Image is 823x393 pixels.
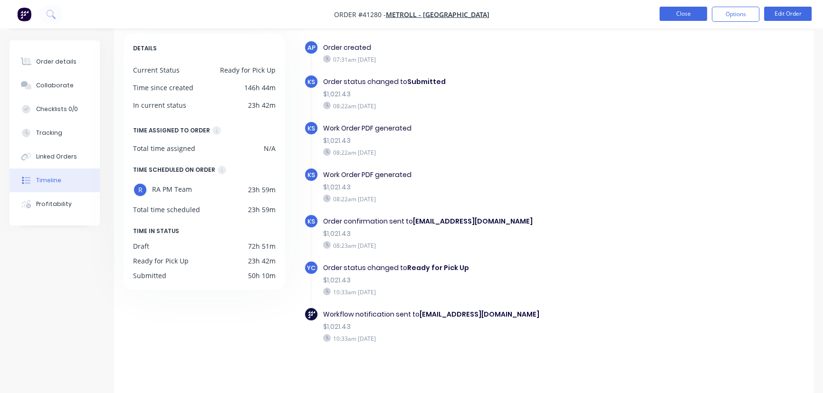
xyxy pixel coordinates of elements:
div: R [133,183,147,197]
div: TIME SCHEDULED ON ORDER [133,165,215,175]
div: $1,021.43 [323,89,632,99]
div: 23h 59m [248,205,276,215]
div: Order status changed to [323,77,632,87]
div: 08:23am [DATE] [323,241,632,250]
div: Ready for Pick Up [133,256,189,266]
div: $1,021.43 [323,322,632,332]
button: Order details [10,50,100,74]
div: Collaborate [36,81,74,90]
span: KS [307,77,315,86]
button: Timeline [10,168,100,192]
button: Tracking [10,121,100,145]
div: Current Status [133,65,180,75]
div: Timeline [36,176,61,185]
div: Checklists 0/0 [36,105,78,113]
div: N/A [264,143,276,153]
div: Draft [133,241,149,251]
div: Ready for Pick Up [220,65,276,75]
div: 23h 42m [248,256,276,266]
div: Linked Orders [36,152,77,161]
div: In current status [133,100,186,110]
div: Time since created [133,83,193,93]
div: 23h 42m [248,100,276,110]
div: $1,021.43 [323,182,632,192]
button: Options [712,7,759,22]
div: Workflow notification sent to [323,309,632,319]
div: Order status changed to [323,263,632,273]
div: Order details [36,57,77,66]
div: Order confirmation sent to [323,216,632,226]
b: Ready for Pick Up [407,263,469,272]
div: Order created [323,43,632,53]
div: Total time scheduled [133,205,200,215]
div: 10:33am [DATE] [323,288,632,296]
span: AP [307,43,316,52]
div: Tracking [36,129,62,137]
b: Submitted [407,77,446,86]
div: Total time assigned [133,143,195,153]
div: 08:22am [DATE] [323,148,632,157]
div: 23h 59m [248,183,276,197]
div: Work Order PDF generated [323,170,632,180]
button: Checklists 0/0 [10,97,100,121]
button: Linked Orders [10,145,100,168]
span: KS [307,124,315,133]
img: Factory Icon [308,311,315,318]
div: 72h 51m [248,241,276,251]
div: $1,021.43 [323,136,632,146]
div: 08:22am [DATE] [323,102,632,110]
span: KS [307,217,315,226]
div: Profitability [36,200,72,208]
a: Metroll - [GEOGRAPHIC_DATA] [386,10,489,19]
div: 10:33am [DATE] [323,334,632,343]
div: $1,021.43 [323,229,632,239]
span: YC [307,263,316,272]
span: Order #41280 - [334,10,386,19]
span: DETAILS [133,43,157,54]
img: Factory [17,7,31,21]
button: Edit Order [764,7,812,21]
button: Profitability [10,192,100,216]
div: Submitted [133,271,166,281]
div: 07:31am [DATE] [323,55,632,64]
span: TIME IN STATUS [133,226,179,236]
button: Close [660,7,707,21]
b: [EMAIL_ADDRESS][DOMAIN_NAME] [420,309,539,319]
div: 50h 10m [248,271,276,281]
span: RA PM Team [152,183,192,197]
button: Collaborate [10,74,100,97]
b: [EMAIL_ADDRESS][DOMAIN_NAME] [413,216,533,226]
div: $1,021.43 [323,275,632,285]
div: Work Order PDF generated [323,123,632,133]
div: 08:22am [DATE] [323,195,632,203]
span: KS [307,170,315,179]
div: 146h 44m [244,83,276,93]
div: TIME ASSIGNED TO ORDER [133,125,210,136]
